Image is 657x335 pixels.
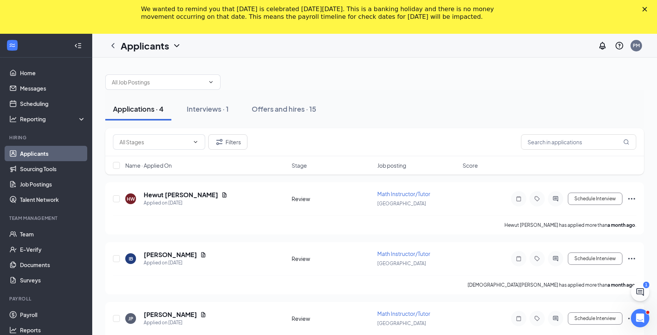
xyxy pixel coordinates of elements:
[9,215,84,221] div: Team Management
[521,134,636,150] input: Search in applications
[144,259,206,267] div: Applied on [DATE]
[20,307,86,322] a: Payroll
[533,196,542,202] svg: Tag
[125,162,172,169] span: Name · Applied On
[633,42,640,49] div: PM
[514,256,523,262] svg: Note
[144,319,206,327] div: Applied on [DATE]
[208,134,247,150] button: Filter Filters
[551,256,560,262] svg: ActiveChat
[192,139,199,145] svg: ChevronDown
[187,104,229,114] div: Interviews · 1
[129,256,133,262] div: IB
[643,282,649,288] div: 1
[9,295,84,302] div: Payroll
[20,272,86,288] a: Surveys
[20,192,86,207] a: Talent Network
[9,134,84,141] div: Hiring
[642,7,650,12] div: Close
[144,199,227,207] div: Applied on [DATE]
[20,161,86,177] a: Sourcing Tools
[377,201,426,206] span: [GEOGRAPHIC_DATA]
[504,222,636,228] p: Hewut [PERSON_NAME] has applied more than .
[9,115,17,123] svg: Analysis
[172,41,181,50] svg: ChevronDown
[377,310,430,317] span: Math Instructor/Tutor
[208,79,214,85] svg: ChevronDown
[627,194,636,203] svg: Ellipses
[121,39,169,52] h1: Applicants
[200,252,206,258] svg: Document
[141,5,504,21] div: We wanted to remind you that [DATE] is celebrated [DATE][DATE]. This is a banking holiday and the...
[468,282,636,288] p: [DEMOGRAPHIC_DATA][PERSON_NAME] has applied more than .
[623,139,629,145] svg: MagnifyingGlass
[144,310,197,319] h5: [PERSON_NAME]
[533,256,542,262] svg: Tag
[20,65,86,81] a: Home
[20,81,86,96] a: Messages
[627,254,636,263] svg: Ellipses
[631,309,649,327] iframe: Intercom live chat
[200,312,206,318] svg: Document
[20,146,86,161] a: Applicants
[377,162,406,169] span: Job posting
[20,177,86,192] a: Job Postings
[20,242,86,257] a: E-Verify
[8,41,16,49] svg: WorkstreamLogo
[127,196,135,202] div: HW
[119,138,189,146] input: All Stages
[377,190,430,197] span: Math Instructor/Tutor
[20,96,86,111] a: Scheduling
[215,137,224,147] svg: Filter
[598,41,607,50] svg: Notifications
[252,104,316,114] div: Offers and hires · 15
[144,251,197,259] h5: [PERSON_NAME]
[607,282,635,288] b: a month ago
[607,222,635,228] b: a month ago
[20,257,86,272] a: Documents
[292,315,373,322] div: Review
[568,193,622,205] button: Schedule Interview
[377,261,426,266] span: [GEOGRAPHIC_DATA]
[551,315,560,322] svg: ActiveChat
[514,196,523,202] svg: Note
[533,315,542,322] svg: Tag
[568,252,622,265] button: Schedule Interview
[144,191,218,199] h5: Hewut [PERSON_NAME]
[112,78,205,86] input: All Job Postings
[113,104,164,114] div: Applications · 4
[377,320,426,326] span: [GEOGRAPHIC_DATA]
[292,162,307,169] span: Stage
[292,195,373,203] div: Review
[377,250,430,257] span: Math Instructor/Tutor
[292,255,373,262] div: Review
[20,226,86,242] a: Team
[514,315,523,322] svg: Note
[551,196,560,202] svg: ActiveChat
[128,315,133,322] div: JP
[635,287,645,297] svg: ChatActive
[463,162,478,169] span: Score
[615,41,624,50] svg: QuestionInfo
[221,192,227,198] svg: Document
[74,42,82,50] svg: Collapse
[20,115,86,123] div: Reporting
[627,314,636,323] svg: Ellipses
[108,41,118,50] svg: ChevronLeft
[568,312,622,325] button: Schedule Interview
[631,283,649,301] button: ChatActive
